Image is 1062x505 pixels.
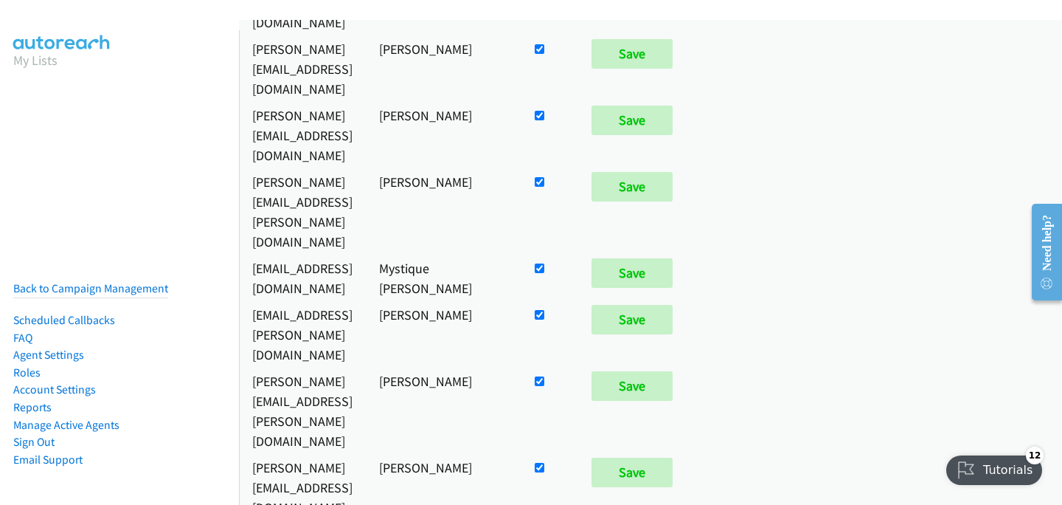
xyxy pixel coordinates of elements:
[591,258,673,288] input: Save
[239,168,366,255] td: [PERSON_NAME][EMAIL_ADDRESS][PERSON_NAME][DOMAIN_NAME]
[239,301,366,368] td: [EMAIL_ADDRESS][PERSON_NAME][DOMAIN_NAME]
[13,418,119,432] a: Manage Active Agents
[13,453,83,467] a: Email Support
[13,313,115,327] a: Scheduled Callbacks
[239,368,366,454] td: [PERSON_NAME][EMAIL_ADDRESS][PERSON_NAME][DOMAIN_NAME]
[591,305,673,334] input: Save
[239,35,366,102] td: [PERSON_NAME][EMAIL_ADDRESS][DOMAIN_NAME]
[591,39,673,69] input: Save
[591,371,673,401] input: Save
[239,102,366,168] td: [PERSON_NAME][EMAIL_ADDRESS][DOMAIN_NAME]
[591,172,673,202] input: Save
[13,281,168,295] a: Back to Campaign Management
[366,301,518,368] td: [PERSON_NAME]
[239,255,366,301] td: [EMAIL_ADDRESS][DOMAIN_NAME]
[13,382,96,396] a: Account Settings
[13,331,32,345] a: FAQ
[13,348,84,362] a: Agent Settings
[366,168,518,255] td: [PERSON_NAME]
[13,52,58,69] a: My Lists
[366,368,518,454] td: [PERSON_NAME]
[366,35,518,102] td: [PERSON_NAME]
[13,400,52,414] a: Reports
[591,106,673,135] input: Save
[1020,193,1062,311] iframe: Resource Center
[13,435,55,449] a: Sign Out
[937,441,1051,494] iframe: Checklist
[13,365,41,379] a: Roles
[591,458,673,487] input: Save
[366,255,518,301] td: Mystique [PERSON_NAME]
[366,102,518,168] td: [PERSON_NAME]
